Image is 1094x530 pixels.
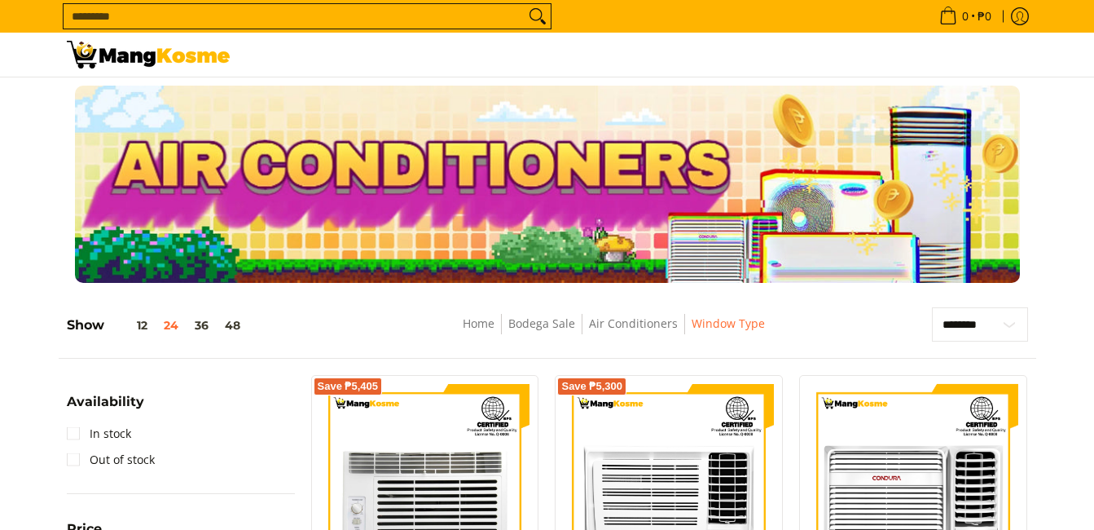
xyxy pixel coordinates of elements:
button: 36 [187,319,217,332]
a: Air Conditioners [589,316,678,331]
button: 48 [217,319,248,332]
nav: Main Menu [246,33,1028,77]
button: Search [525,4,551,29]
span: ₱0 [975,11,994,22]
a: Home [463,316,494,331]
a: Bodega Sale [508,316,575,331]
span: 0 [960,11,971,22]
nav: Breadcrumbs [351,314,877,351]
button: 12 [104,319,156,332]
span: Window Type [692,314,765,334]
button: 24 [156,319,187,332]
span: Availability [67,395,144,409]
a: Out of stock [67,447,155,473]
summary: Open [67,395,144,421]
span: Save ₱5,300 [561,382,622,391]
img: Bodega Sale Aircon l Mang Kosme: Home Appliances Warehouse Sale Window Type [67,41,230,68]
a: In stock [67,421,131,447]
h5: Show [67,317,248,333]
span: • [934,7,996,25]
span: Save ₱5,405 [318,382,379,391]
